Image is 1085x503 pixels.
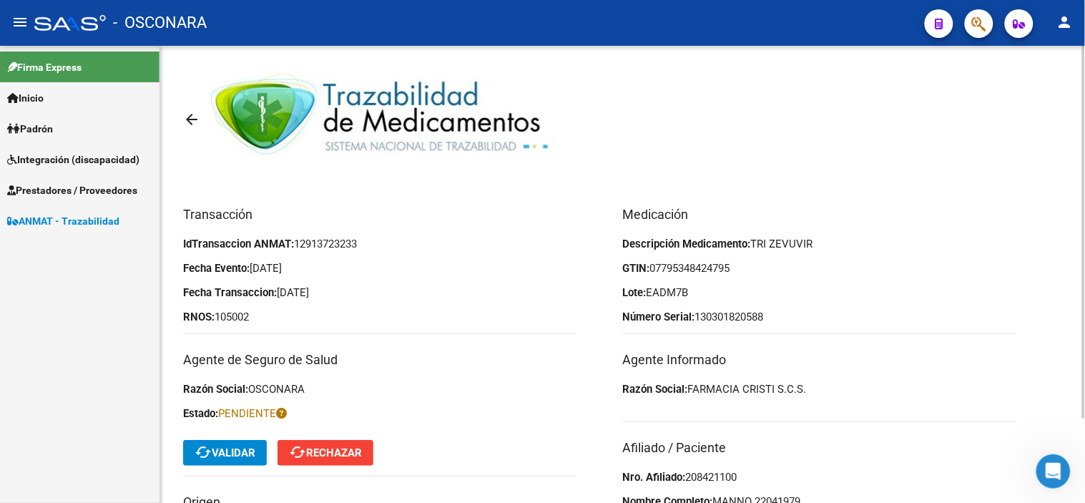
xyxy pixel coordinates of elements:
span: Rechazar [289,446,362,459]
span: Prestadores / Proveedores [7,182,137,198]
p: Razón Social: [183,381,576,397]
h3: Agente Informado [623,350,1016,370]
h3: Agente de Seguro de Salud [183,350,576,370]
span: [DATE] [250,262,282,275]
p: Número Serial: [623,309,1016,325]
span: 130301820588 [695,311,764,323]
span: EADM7B [647,286,689,299]
mat-icon: person [1056,14,1074,31]
button: Rechazar [278,440,373,466]
span: Inicio [7,90,44,106]
span: PENDIENTE [218,407,287,420]
p: Fecha Transaccion: [183,285,576,301]
iframe: Intercom live chat [1036,454,1071,489]
span: 07795348424795 [650,262,730,275]
p: Descripción Medicamento: [623,236,1016,252]
h3: Medicación [623,205,1016,225]
span: Firma Express [7,59,82,75]
span: Integración (discapacidad) [7,152,139,167]
p: Razón Social: [623,381,1016,397]
p: IdTransaccion ANMAT: [183,236,576,252]
p: Fecha Evento: [183,260,576,276]
p: Nro. Afiliado: [623,469,1016,485]
mat-icon: menu [11,14,29,31]
p: Estado: [183,406,576,421]
span: OSCONARA [248,383,305,396]
span: [DATE] [277,286,309,299]
h3: Transacción [183,205,576,225]
p: Lote: [623,285,1016,301]
span: - OSCONARA [113,7,207,39]
span: ANMAT - Trazabilidad [7,213,119,229]
span: Validar [195,446,255,459]
p: RNOS: [183,309,576,325]
mat-icon: cached [195,444,212,461]
mat-icon: arrow_back [183,111,200,128]
span: 105002 [215,311,249,323]
button: Validar [183,440,267,466]
mat-icon: cached [289,444,306,461]
span: Padrón [7,121,53,137]
h3: Afiliado / Paciente [623,438,1016,458]
span: 208421100 [686,471,737,484]
span: TRI ZEVUVIR [751,238,813,250]
span: 12913723233 [294,238,357,250]
span: FARMACIA CRISTI S.C.S. [688,383,807,396]
img: anmat.jpeg [211,67,561,173]
p: GTIN: [623,260,1016,276]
